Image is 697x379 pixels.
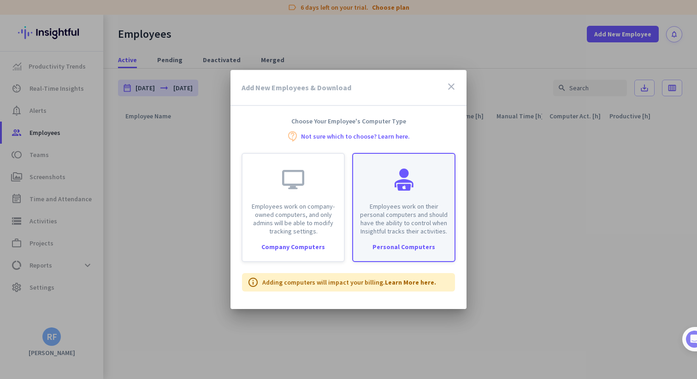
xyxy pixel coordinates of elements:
[301,133,410,140] a: Not sure which to choose? Learn here.
[353,244,455,250] div: Personal Computers
[242,84,351,91] h3: Add New Employees & Download
[248,277,259,288] i: info
[230,117,467,125] h4: Choose Your Employee's Computer Type
[248,202,338,235] p: Employees work on company-owned computers, and only admins will be able to modify tracking settings.
[287,131,298,142] i: contact_support
[262,278,436,287] p: Adding computers will impact your billing.
[359,202,449,235] p: Employees work on their personal computers and should have the ability to control when Insightful...
[446,81,457,92] i: close
[242,244,344,250] div: Company Computers
[385,278,436,286] a: Learn More here.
